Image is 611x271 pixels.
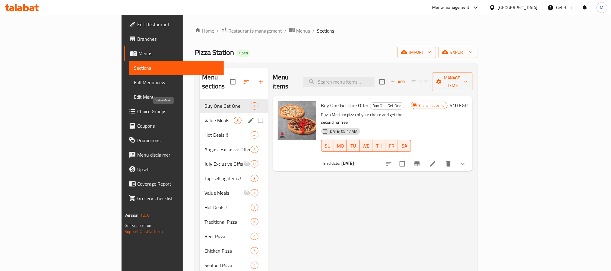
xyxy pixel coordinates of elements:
span: 4 [251,234,258,239]
a: Upsell [124,162,223,177]
span: [DATE] 05:47 AM [327,129,360,134]
div: Beef Pizza4 [200,229,268,244]
div: Value Meals8edit [200,113,268,128]
a: Edit Menu [129,90,223,104]
span: Chicken Pizza [204,247,251,254]
button: MO [334,140,347,152]
span: Traditional Pizza [204,218,251,225]
div: items [251,189,258,196]
div: Hot Deals !!4 [200,128,268,142]
button: FR [385,140,398,152]
span: Buy One Get One [370,102,404,109]
a: Choice Groups [124,104,223,119]
div: items [251,247,258,254]
span: 6 [251,219,258,225]
span: SA [400,142,408,150]
span: Buy One Get One Offer [321,101,369,110]
span: Value Meals [204,117,234,124]
span: import [402,49,431,56]
a: Coverage Report [124,177,223,191]
span: 5 [251,248,258,254]
button: Manage items [432,72,473,91]
div: items [234,117,241,124]
img: Buy One Get One Offer [278,101,316,140]
span: Beef Pizza [204,233,251,240]
span: WE [362,142,370,150]
button: Add [388,77,408,87]
svg: Show Choices [459,160,467,167]
h2: Menu items [273,73,296,91]
span: 2 [251,147,258,152]
button: WE [360,140,372,152]
div: Top-selling items ! [204,175,251,182]
span: End date: [324,159,340,167]
a: Support.OpsPlatform [125,228,163,235]
button: edit [246,116,255,125]
div: items [251,102,258,110]
h6: 510 EGP [450,101,468,110]
span: August Exclusive Offers [204,146,251,153]
span: Select section [376,75,388,88]
div: items [251,160,258,167]
span: Menus [138,50,219,57]
span: Coupons [137,122,219,129]
button: Branch-specific-item [410,157,424,171]
span: Open [236,50,250,56]
span: Menu disclaimer [137,151,219,158]
b: [DATE] [341,159,354,167]
a: Restaurants management [221,27,282,35]
a: Grocery Checklist [124,191,223,206]
span: M [600,4,604,11]
div: July Exclusive Offers0 [200,157,268,171]
p: Buy a Medium pizza of your choice and get the second for free [321,111,411,126]
span: MO [337,142,344,150]
span: 4 [251,263,258,268]
div: Traditional Pizza6 [200,215,268,229]
div: items [251,204,258,211]
span: 0 [251,161,258,167]
button: TU [347,140,359,152]
input: search [303,77,375,87]
span: 1 [251,103,258,109]
span: 2 [251,205,258,210]
a: Full Menu View [129,75,223,90]
li: / [312,27,315,34]
span: SU [324,142,332,150]
button: import [397,47,436,58]
button: export [438,47,477,58]
span: Branch specific [416,103,447,108]
span: Coverage Report [137,180,219,187]
span: 3 [251,176,258,181]
span: Sections [317,27,334,34]
span: Menus [296,27,310,34]
span: Hot Deals !! [204,131,251,139]
div: Hot Deals !2 [200,200,268,215]
div: [GEOGRAPHIC_DATA] [498,4,538,11]
div: items [251,262,258,269]
div: items [251,146,258,153]
span: Edit Restaurant [137,21,219,28]
span: Promotions [137,137,219,144]
a: Menu disclaimer [124,148,223,162]
nav: breadcrumb [195,27,477,35]
div: Chicken Pizza5 [200,244,268,258]
div: Value Meals1 [200,186,268,200]
span: Sections [134,64,219,72]
span: Value Meals [204,189,243,196]
span: 1 [251,190,258,196]
span: Hot Deals ! [204,204,251,211]
a: Menus [289,27,310,35]
span: Buy One Get One [204,102,251,110]
span: Seafood Pizza [204,262,251,269]
div: items [251,233,258,240]
div: July Exclusive Offers [204,160,243,167]
span: Edit Menu [134,93,219,100]
span: TH [375,142,383,150]
div: items [251,218,258,225]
